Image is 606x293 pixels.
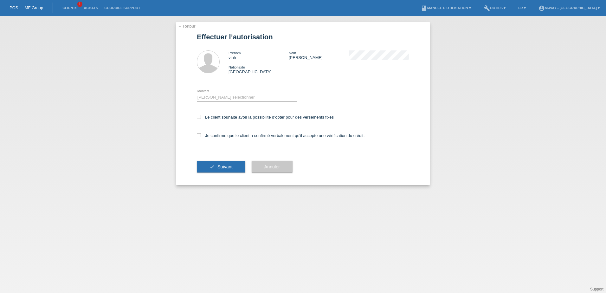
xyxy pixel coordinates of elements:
a: bookManuel d’utilisation ▾ [418,6,474,10]
span: 1 [77,2,82,7]
a: ← Retour [178,24,196,29]
div: vinh [229,50,289,60]
a: buildOutils ▾ [480,6,509,10]
i: check [210,164,215,169]
a: Courriel Support [101,6,143,10]
span: Nationalité [229,65,245,69]
div: [PERSON_NAME] [289,50,349,60]
i: account_circle [538,5,545,11]
a: POS — MF Group [10,5,43,10]
a: FR ▾ [515,6,529,10]
a: Support [590,287,603,291]
a: Clients [59,6,81,10]
span: Annuler [264,164,280,169]
label: Le client souhaite avoir la possibilité d’opter pour des versements fixes [197,115,334,120]
i: book [421,5,427,11]
label: Je confirme que le client a confirmé verbalement qu'il accepte une vérification du crédit. [197,133,364,138]
a: account_circlem-way - [GEOGRAPHIC_DATA] ▾ [535,6,603,10]
a: Achats [81,6,101,10]
button: check Suivant [197,161,245,173]
span: Nom [289,51,296,55]
div: [GEOGRAPHIC_DATA] [229,65,289,74]
span: Suivant [217,164,233,169]
i: build [484,5,490,11]
h1: Effectuer l’autorisation [197,33,409,41]
span: Prénom [229,51,241,55]
button: Annuler [252,161,293,173]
